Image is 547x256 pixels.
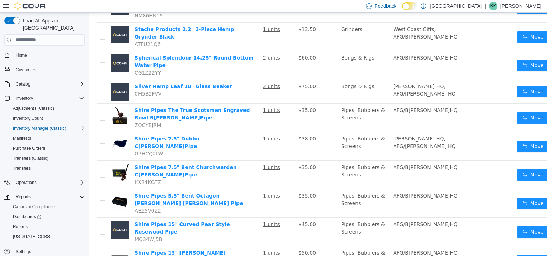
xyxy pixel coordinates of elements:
a: [US_STATE] CCRS [10,232,53,241]
span: KX24KGTZ [46,167,72,172]
td: Pipes, Bubblers & Screens [249,205,301,234]
span: Dashboards [13,214,41,220]
button: Operations [13,178,40,187]
span: Inventory Manager (Classic) [10,124,85,133]
button: Purchase Orders [7,143,88,153]
a: Home [13,51,30,60]
button: Inventory Manager (Classic) [7,123,88,133]
a: Shire Pipes 7.5" Dublin C[PERSON_NAME]Pipe [46,123,110,136]
span: Transfers [10,164,85,173]
button: Canadian Compliance [7,202,88,212]
span: Manifests [10,134,85,143]
span: $60.00 [209,42,227,48]
button: Inventory Count [7,113,88,123]
span: Canadian Compliance [10,203,85,211]
span: $38.00 [209,123,227,129]
span: Transfers [13,165,31,171]
a: Shire Pipes 15" Curved Pear Style Rosewood Pipe [46,209,141,222]
button: icon: swapMove [428,214,460,225]
button: icon: swapMove [428,185,460,196]
a: Adjustments (Classic) [10,104,57,113]
span: Customers [16,67,36,73]
span: Canadian Compliance [13,204,55,210]
u: 2 units [174,71,191,76]
button: icon: swapMove [428,19,460,30]
span: ATFU21Q6 [46,29,72,34]
button: Customers [1,65,88,75]
span: West Coast Gifts, AFG/B[PERSON_NAME]HQ [304,14,369,27]
p: [PERSON_NAME] [500,2,541,10]
span: MQ34WJ5B [46,224,73,229]
p: | [485,2,486,10]
td: Pipes, Bubblers & Screens [249,176,301,205]
td: Bongs & Rigs [249,39,301,67]
button: Inventory [13,94,36,103]
td: Pipes, Bubblers & Screens [249,119,301,148]
span: [PERSON_NAME] HQ, AFG/[PERSON_NAME] HQ [304,71,367,84]
button: Reports [13,193,33,201]
span: $75.00 [209,71,227,76]
p: [GEOGRAPHIC_DATA] [430,2,482,10]
td: Bongs & Rigs [249,67,301,91]
span: Manifests [13,135,31,141]
span: $13.50 [209,14,227,19]
td: Pipes, Bubblers & Screens [249,91,301,119]
a: Dashboards [10,213,44,221]
img: Shire Pipes The True Scotsman Engraved Bowl Bent Brandy Pipe hero shot [22,94,40,112]
span: AEZ5V0Z2 [46,195,72,201]
span: Load All Apps in [GEOGRAPHIC_DATA] [20,17,85,31]
img: Spherical Splendour 14.25" Round Bottom Water Pipe placeholder [22,41,40,59]
u: 1 units [174,237,191,243]
span: AFG/B[PERSON_NAME]HQ [304,237,369,243]
a: Purchase Orders [10,144,48,153]
span: Inventory Count [13,116,43,121]
span: [US_STATE] CCRS [13,234,50,240]
input: Dark Mode [402,2,417,10]
u: 1 units [174,209,191,214]
span: Reports [16,194,31,200]
button: icon: swapMove [428,157,460,168]
span: Home [13,51,85,60]
button: Reports [7,222,88,232]
button: Catalog [1,79,88,89]
a: Settings [13,247,34,256]
span: Transfers (Classic) [10,154,85,163]
span: $35.00 [209,152,227,157]
a: Reports [10,222,31,231]
span: Catalog [16,81,30,87]
span: $50.00 [209,237,227,243]
span: Adjustments (Classic) [10,104,85,113]
span: [PERSON_NAME] HQ, AFG/[PERSON_NAME] HQ [304,123,367,136]
span: Adjustments (Classic) [13,106,54,111]
u: 1 units [174,14,191,19]
span: Home [16,52,27,58]
td: Grinders [249,10,301,39]
span: Customers [13,65,85,74]
a: Canadian Compliance [10,203,58,211]
u: 2 units [174,42,191,48]
img: Shire Pipes 15" Curved Pear Style Rosewood Pipe placeholder [22,208,40,226]
span: Reports [13,193,85,201]
a: Inventory Manager (Classic) [10,124,69,133]
img: Stache Products 2.2" 3-Piece Hemp Grynder Black placeholder [22,13,40,31]
button: icon: swapMove [428,242,460,254]
a: Spherical Splendour 14.25" Round Bottom Water Pipe [46,42,165,55]
button: icon: swapMove [428,73,460,85]
span: AFG/B[PERSON_NAME]HQ [304,42,369,48]
button: Adjustments (Classic) [7,103,88,113]
a: Customers [13,66,39,74]
span: AFG/B[PERSON_NAME]HQ [304,94,369,100]
span: Inventory Manager (Classic) [13,126,66,131]
span: AFG/B[PERSON_NAME]HQ [304,152,369,157]
span: AFG/B[PERSON_NAME]HQ [304,180,369,186]
span: $45.00 [209,209,227,214]
span: Operations [16,180,37,185]
td: Pipes, Bubblers & Screens [249,148,301,176]
a: Transfers [10,164,33,173]
u: 1 units [174,180,191,186]
a: Dashboards [7,212,88,222]
button: icon: swapMove [428,128,460,139]
span: Operations [13,178,85,187]
a: Inventory Count [10,114,46,123]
